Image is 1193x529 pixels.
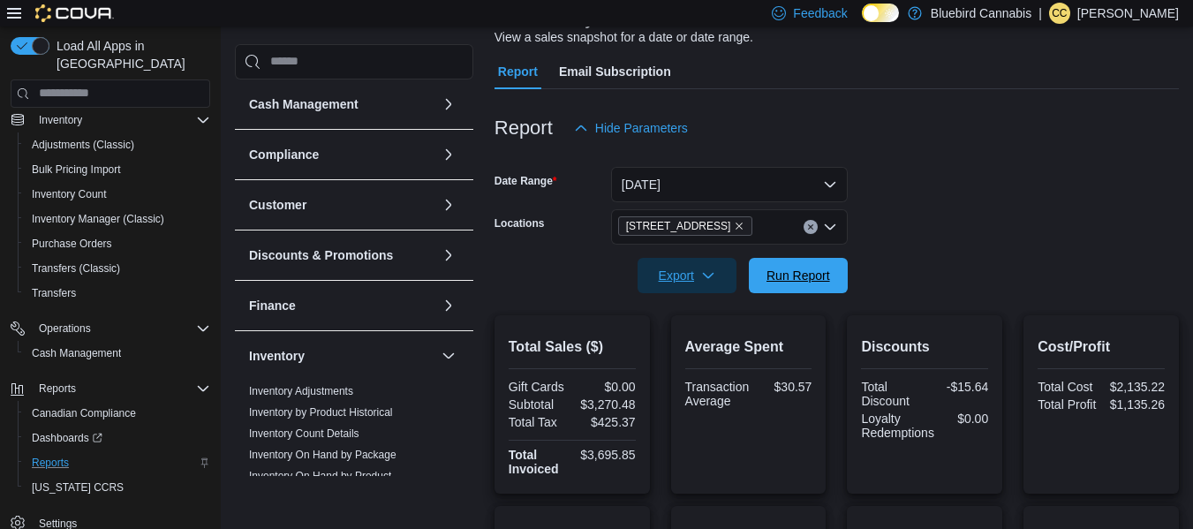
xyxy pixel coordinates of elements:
div: Transaction Average [685,380,750,408]
span: Transfers [25,283,210,304]
span: Canadian Compliance [25,403,210,424]
button: Transfers [18,281,217,306]
h2: Discounts [861,336,988,358]
a: Adjustments (Classic) [25,134,141,155]
div: Subtotal [509,397,569,412]
div: Loyalty Redemptions [861,412,934,440]
a: Dashboards [25,427,109,449]
span: Transfers (Classic) [25,258,210,279]
span: Reports [32,456,69,470]
span: Inventory Adjustments [249,384,353,398]
a: Inventory On Hand by Product [249,470,391,482]
h3: Compliance [249,146,319,163]
span: Inventory [39,113,82,127]
a: Transfers [25,283,83,304]
h3: Cash Management [249,95,359,113]
button: Bulk Pricing Import [18,157,217,182]
span: Reports [39,382,76,396]
button: Finance [249,297,434,314]
button: Finance [438,295,459,316]
span: Inventory by Product Historical [249,405,393,419]
a: Inventory by Product Historical [249,406,393,419]
div: View a sales snapshot for a date or date range. [495,28,753,47]
button: Compliance [438,144,459,165]
button: Transfers (Classic) [18,256,217,281]
button: Run Report [749,258,848,293]
span: Cash Management [25,343,210,364]
button: Cash Management [18,341,217,366]
button: Inventory Count [18,182,217,207]
strong: Total Invoiced [509,448,559,476]
button: [US_STATE] CCRS [18,475,217,500]
span: Transfers [32,286,76,300]
button: Reports [4,376,217,401]
div: Gift Cards [509,380,569,394]
button: Hide Parameters [567,110,695,146]
a: Dashboards [18,426,217,450]
button: Inventory [32,110,89,131]
span: Inventory Count [25,184,210,205]
span: Export [648,258,726,293]
a: Bulk Pricing Import [25,159,128,180]
div: carter campbell [1049,3,1070,24]
span: Inventory [32,110,210,131]
h3: Customer [249,196,306,214]
span: Purchase Orders [25,233,210,254]
div: Total Profit [1038,397,1098,412]
p: | [1038,3,1042,24]
span: Dark Mode [862,22,863,23]
span: Inventory On Hand by Product [249,469,391,483]
button: Purchase Orders [18,231,217,256]
div: -$15.64 [928,380,988,394]
a: Inventory On Hand by Package [249,449,396,461]
button: Inventory [249,347,434,365]
label: Locations [495,216,545,230]
button: Cash Management [249,95,434,113]
span: Bulk Pricing Import [25,159,210,180]
button: Operations [4,316,217,341]
div: $0.00 [941,412,988,426]
h2: Cost/Profit [1038,336,1165,358]
span: Operations [32,318,210,339]
input: Dark Mode [862,4,899,22]
button: Reports [32,378,83,399]
span: Dashboards [25,427,210,449]
button: Customer [249,196,434,214]
a: Inventory Manager (Classic) [25,208,171,230]
img: Cova [35,4,114,22]
button: Open list of options [823,220,837,234]
button: Inventory Manager (Classic) [18,207,217,231]
a: Inventory Count [25,184,114,205]
span: [STREET_ADDRESS] [626,217,731,235]
a: Inventory Count Details [249,427,359,440]
span: Inventory Manager (Classic) [25,208,210,230]
div: $2,135.22 [1105,380,1165,394]
div: Total Tax [509,415,569,429]
h3: Discounts & Promotions [249,246,393,264]
span: Cash Management [32,346,121,360]
span: Canadian Compliance [32,406,136,420]
span: Inventory Manager (Classic) [32,212,164,226]
span: Report [498,54,538,89]
a: Canadian Compliance [25,403,143,424]
span: Adjustments (Classic) [32,138,134,152]
button: Reports [18,450,217,475]
span: cc [1052,3,1067,24]
a: [US_STATE] CCRS [25,477,131,498]
button: Canadian Compliance [18,401,217,426]
div: $3,270.48 [576,397,636,412]
button: Remove 203 1/2 Queen Street from selection in this group [734,221,744,231]
span: Inventory Count [32,187,107,201]
div: $425.37 [576,415,636,429]
span: Email Subscription [559,54,671,89]
span: 203 1/2 Queen Street [618,216,753,236]
a: Inventory Adjustments [249,385,353,397]
a: Cash Management [25,343,128,364]
span: [US_STATE] CCRS [32,480,124,495]
a: Reports [25,452,76,473]
span: Reports [32,378,210,399]
span: Load All Apps in [GEOGRAPHIC_DATA] [49,37,210,72]
button: Discounts & Promotions [438,245,459,266]
span: Operations [39,321,91,336]
span: Feedback [793,4,847,22]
